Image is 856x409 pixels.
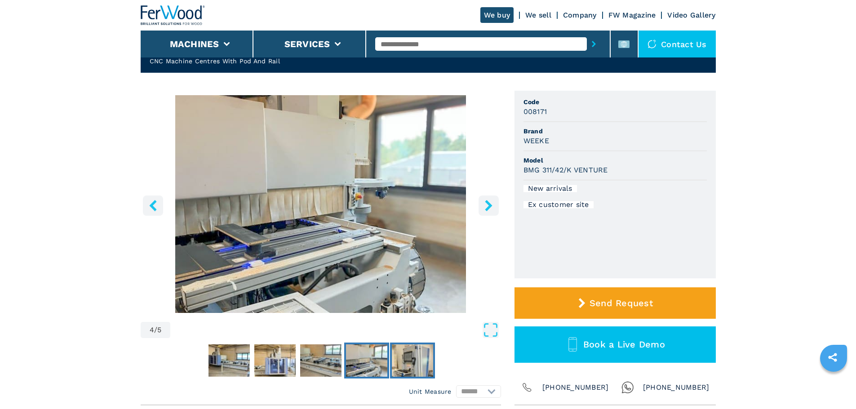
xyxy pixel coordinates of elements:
button: Book a Live Demo [514,326,716,363]
img: c4ebcb39c8c80a7f5bff64cbe8aa0088 [346,344,387,377]
a: FW Magazine [608,11,656,19]
span: Code [523,97,707,106]
img: Contact us [648,40,656,48]
div: Contact us [639,31,716,57]
span: / [154,326,157,334]
span: Send Request [590,298,653,308]
h3: BMG 311/42/K VENTURE [523,165,608,175]
span: Book a Live Demo [583,339,665,350]
button: Go to Slide 5 [390,343,435,378]
button: submit-button [587,34,601,54]
button: Open Fullscreen [173,322,498,338]
button: Services [284,39,330,49]
a: Company [563,11,597,19]
a: We buy [480,7,514,23]
span: [PHONE_NUMBER] [643,381,710,394]
button: Machines [170,39,219,49]
div: Ex customer site [523,201,594,208]
img: c415a2099fdcc4f32ca89310dc82dd66 [208,344,250,377]
span: 4 [150,326,154,334]
button: Go to Slide 1 [207,343,252,378]
img: Ferwood [141,5,205,25]
button: Go to Slide 4 [344,343,389,378]
iframe: Chat [818,369,849,402]
nav: Thumbnail Navigation [141,343,501,378]
img: CNC Machine Centres With Pod And Rail WEEKE BMG 311/42/K VENTURE [141,95,501,313]
span: 5 [157,326,161,334]
h3: WEEKE [523,136,549,146]
img: c991c851b4d415792d771992e09296de [254,344,296,377]
img: Phone [521,381,533,394]
div: Go to Slide 4 [141,95,501,313]
img: d320d43d5d0618319d43866697d3eed0 [392,344,433,377]
button: Go to Slide 2 [253,343,297,378]
h2: CNC Machine Centres With Pod And Rail [150,57,343,66]
button: right-button [479,195,499,215]
a: We sell [525,11,551,19]
span: [PHONE_NUMBER] [542,381,609,394]
a: sharethis [821,346,844,369]
h3: 008171 [523,106,547,117]
img: Whatsapp [621,381,634,394]
span: Model [523,156,707,165]
em: Unit Measure [409,387,452,396]
span: Brand [523,127,707,136]
button: Go to Slide 3 [298,343,343,378]
img: 7a704a193f78176fcaf4640d3ed50c40 [300,344,342,377]
a: Video Gallery [667,11,715,19]
button: Send Request [514,287,716,319]
button: left-button [143,195,163,215]
div: New arrivals [523,185,577,192]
